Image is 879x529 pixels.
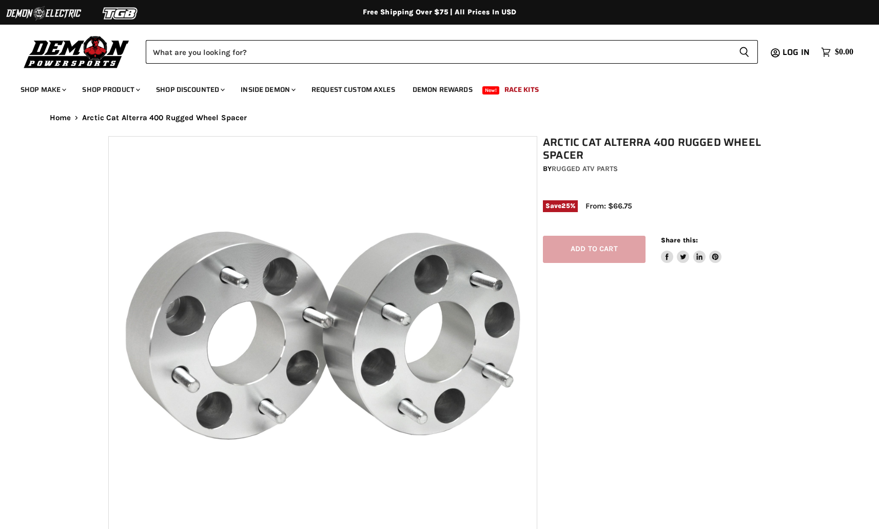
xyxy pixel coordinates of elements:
[661,236,698,244] span: Share this:
[482,86,500,95] span: New!
[146,40,731,64] input: Search
[5,4,82,23] img: Demon Electric Logo 2
[585,201,632,211] span: From: $66.75
[50,114,71,122] a: Home
[148,79,231,100] a: Shop Discounted
[778,48,816,57] a: Log in
[661,236,722,263] aside: Share this:
[13,79,72,100] a: Shop Make
[552,164,618,173] a: Rugged ATV Parts
[13,75,851,100] ul: Main menu
[543,136,777,162] h1: Arctic Cat Alterra 400 Rugged Wheel Spacer
[82,4,159,23] img: TGB Logo 2
[233,79,302,100] a: Inside Demon
[74,79,146,100] a: Shop Product
[146,40,758,64] form: Product
[21,33,133,70] img: Demon Powersports
[783,46,810,59] span: Log in
[304,79,403,100] a: Request Custom Axles
[731,40,758,64] button: Search
[29,8,850,17] div: Free Shipping Over $75 | All Prices In USD
[82,114,247,122] span: Arctic Cat Alterra 400 Rugged Wheel Spacer
[543,163,777,175] div: by
[561,202,570,210] span: 25
[543,200,578,212] span: Save %
[835,47,853,57] span: $0.00
[29,114,850,122] nav: Breadcrumbs
[816,45,858,60] a: $0.00
[405,79,480,100] a: Demon Rewards
[497,79,546,100] a: Race Kits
